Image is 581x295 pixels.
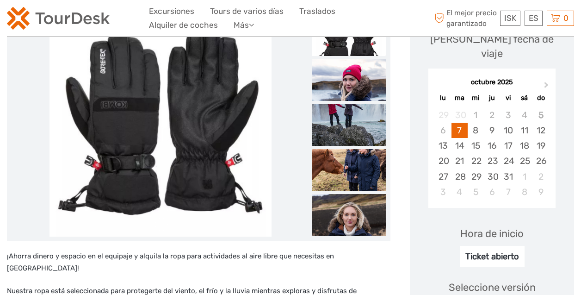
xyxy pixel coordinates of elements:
div: sá [516,92,532,104]
div: octubre 2025 [428,78,556,88]
div: Choose lunes, 27 de octubre de 2025 [435,169,451,184]
div: month 2025-10 [431,107,552,200]
div: Choose lunes, 13 de octubre de 2025 [435,138,451,153]
div: Choose lunes, 20 de octubre de 2025 [435,153,451,169]
div: Choose sábado, 11 de octubre de 2025 [516,123,532,138]
div: Choose jueves, 16 de octubre de 2025 [484,138,500,153]
div: Choose miércoles, 29 de octubre de 2025 [468,169,484,184]
div: ma [451,92,468,104]
div: Choose miércoles, 5 de noviembre de 2025 [468,184,484,200]
span: 0 [562,13,570,23]
div: Choose jueves, 23 de octubre de 2025 [484,153,500,169]
div: Choose martes, 21 de octubre de 2025 [451,153,468,169]
button: Next Month [540,80,555,95]
div: Choose jueves, 30 de octubre de 2025 [484,169,500,184]
img: bcad7859764c4b099b242db4cd7f4b75_main_slider.png [49,14,272,237]
div: Ticket abierto [460,246,525,267]
div: Choose viernes, 7 de noviembre de 2025 [500,184,516,200]
div: Choose jueves, 9 de octubre de 2025 [484,123,500,138]
a: Alquiler de coches [149,19,218,32]
div: Choose martes, 28 de octubre de 2025 [451,169,468,184]
div: Not available sábado, 4 de octubre de 2025 [516,107,532,123]
div: vi [500,92,516,104]
div: Choose viernes, 17 de octubre de 2025 [500,138,516,153]
span: El mejor precio garantizado [433,8,498,28]
div: Not available viernes, 3 de octubre de 2025 [500,107,516,123]
img: 96f08c5cb27c41beb6f28ba1ccb44690_slider_thumbnail.png [312,59,386,101]
div: Choose miércoles, 8 de octubre de 2025 [468,123,484,138]
div: Seleccione versión [449,280,536,295]
div: Hora de inicio [460,226,524,241]
a: Excursiones [149,5,194,18]
div: Choose sábado, 18 de octubre de 2025 [516,138,532,153]
a: Traslados [299,5,335,18]
div: Choose sábado, 1 de noviembre de 2025 [516,169,532,184]
div: [PERSON_NAME] fecha de viaje [419,32,565,61]
img: 120-15d4194f-c635-41b9-a512-a3cb382bfb57_logo_small.png [7,7,110,30]
div: lu [435,92,451,104]
div: Choose domingo, 2 de noviembre de 2025 [532,169,549,184]
div: Choose domingo, 19 de octubre de 2025 [532,138,549,153]
div: Choose miércoles, 15 de octubre de 2025 [468,138,484,153]
div: Choose lunes, 3 de noviembre de 2025 [435,184,451,200]
div: Choose viernes, 10 de octubre de 2025 [500,123,516,138]
div: ju [484,92,500,104]
a: Más [234,19,254,32]
div: Choose miércoles, 22 de octubre de 2025 [468,153,484,169]
div: Choose sábado, 25 de octubre de 2025 [516,153,532,169]
img: 09b13a5121c94d61abb280be96c9ea7d_slider_thumbnail.png [312,104,386,146]
img: a573a939888543cb8d513a72c1af2479_slider_thumbnail.png [312,194,386,236]
img: 64ae320a554e4ebfa412a6e995fa5cfe_slider_thumbnail.png [312,149,386,191]
div: ES [525,11,543,26]
div: Choose martes, 4 de noviembre de 2025 [451,184,468,200]
div: mi [468,92,484,104]
div: Choose martes, 7 de octubre de 2025 [451,123,468,138]
div: Not available jueves, 2 de octubre de 2025 [484,107,500,123]
div: Choose viernes, 24 de octubre de 2025 [500,153,516,169]
div: Not available miércoles, 1 de octubre de 2025 [468,107,484,123]
div: Choose domingo, 9 de noviembre de 2025 [532,184,549,200]
div: Choose viernes, 31 de octubre de 2025 [500,169,516,184]
div: do [532,92,549,104]
div: Not available domingo, 5 de octubre de 2025 [532,107,549,123]
a: Tours de varios días [210,5,284,18]
div: Choose sábado, 8 de noviembre de 2025 [516,184,532,200]
div: Choose domingo, 12 de octubre de 2025 [532,123,549,138]
div: Not available lunes, 6 de octubre de 2025 [435,123,451,138]
div: Choose domingo, 26 de octubre de 2025 [532,153,549,169]
p: ¡Ahorra dinero y espacio en el equipaje y alquila la ropa para actividades al aire libre que nece... [7,251,390,274]
div: Not available lunes, 29 de septiembre de 2025 [435,107,451,123]
div: Not available martes, 30 de septiembre de 2025 [451,107,468,123]
span: ISK [504,13,516,23]
div: Choose martes, 14 de octubre de 2025 [451,138,468,153]
div: Choose jueves, 6 de noviembre de 2025 [484,184,500,200]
